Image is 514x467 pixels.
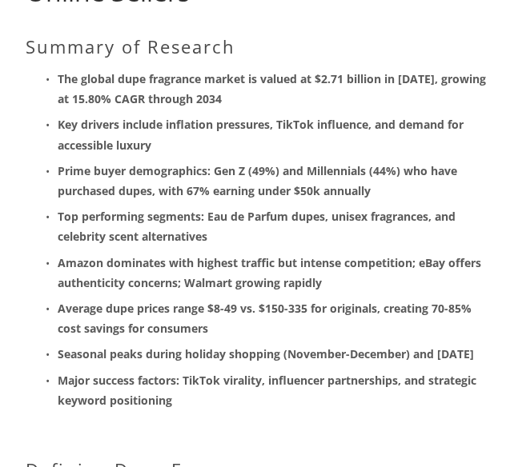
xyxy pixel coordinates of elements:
[58,209,459,244] strong: Top performing segments: Eau de Parfum dupes, unisex fragrances, and celebrity scent alternatives
[58,301,475,336] strong: Average dupe prices range $8-49 vs. $150-335 for originals, creating 70-85% cost savings for cons...
[58,71,489,106] strong: The global dupe fragrance market is valued at $2.71 billion in [DATE], growing at 15.80% CAGR thr...
[58,117,467,152] strong: Key drivers include inflation pressures, TikTok influence, and demand for accessible luxury
[58,255,484,290] strong: Amazon dominates with highest traffic but intense competition; eBay offers authenticity concerns;...
[58,163,460,198] strong: Prime buyer demographics: Gen Z (49%) and Millennials (44%) who have purchased dupes, with 67% ea...
[58,373,480,408] strong: Major success factors: TikTok virality, influencer partnerships, and strategic keyword positioning
[58,346,474,361] strong: Seasonal peaks during holiday shopping (November-December) and [DATE]
[26,36,488,57] h2: Summary of Research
